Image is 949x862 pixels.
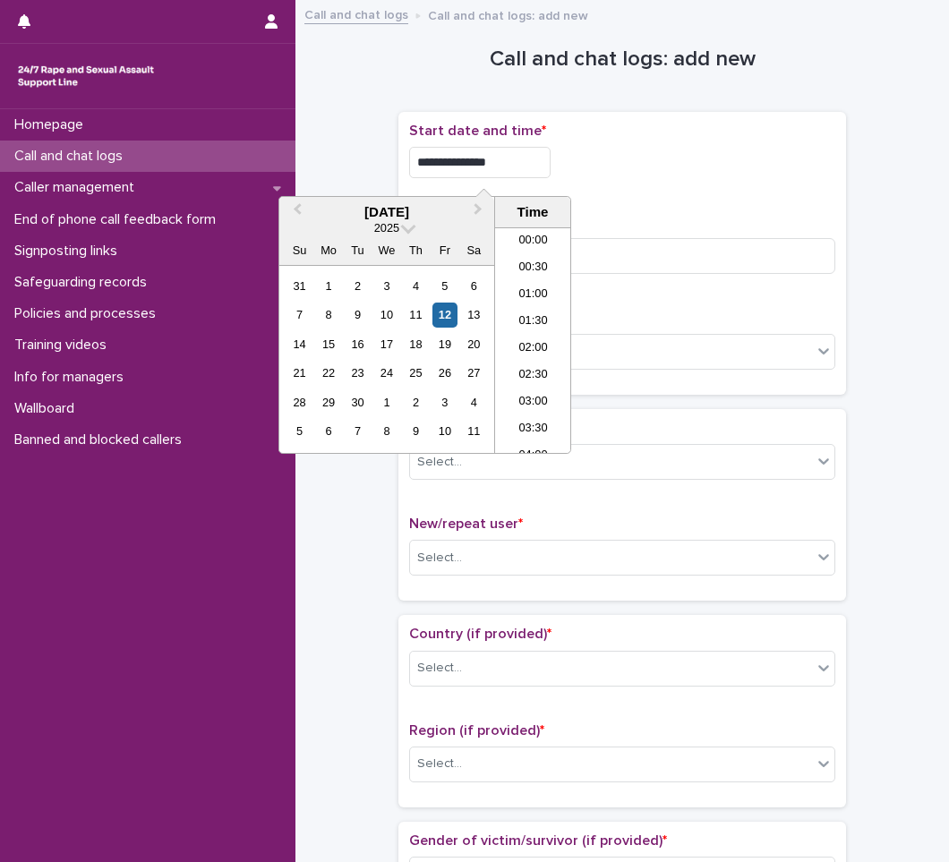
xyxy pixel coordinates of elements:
[495,389,571,416] li: 03:00
[409,124,546,138] span: Start date and time
[432,419,457,443] div: Choose Friday, October 10th, 2025
[7,243,132,260] p: Signposting links
[7,337,121,354] p: Training videos
[374,361,398,385] div: Choose Wednesday, September 24th, 2025
[462,303,486,327] div: Choose Saturday, September 13th, 2025
[409,627,551,641] span: Country (if provided)
[287,332,312,356] div: Choose Sunday, September 14th, 2025
[287,303,312,327] div: Choose Sunday, September 7th, 2025
[428,4,588,24] p: Call and chat logs: add new
[346,390,370,414] div: Choose Tuesday, September 30th, 2025
[398,47,846,73] h1: Call and chat logs: add new
[7,369,138,386] p: Info for managers
[7,274,161,291] p: Safeguarding records
[409,833,667,848] span: Gender of victim/survivor (if provided)
[404,332,428,356] div: Choose Thursday, September 18th, 2025
[374,303,398,327] div: Choose Wednesday, September 10th, 2025
[316,419,340,443] div: Choose Monday, October 6th, 2025
[287,361,312,385] div: Choose Sunday, September 21st, 2025
[495,363,571,389] li: 02:30
[316,361,340,385] div: Choose Monday, September 22nd, 2025
[404,390,428,414] div: Choose Thursday, October 2nd, 2025
[346,274,370,298] div: Choose Tuesday, September 2nd, 2025
[432,361,457,385] div: Choose Friday, September 26th, 2025
[495,416,571,443] li: 03:30
[374,419,398,443] div: Choose Wednesday, October 8th, 2025
[495,309,571,336] li: 01:30
[285,271,488,446] div: month 2025-09
[374,332,398,356] div: Choose Wednesday, September 17th, 2025
[495,282,571,309] li: 01:00
[409,723,544,738] span: Region (if provided)
[432,332,457,356] div: Choose Friday, September 19th, 2025
[287,390,312,414] div: Choose Sunday, September 28th, 2025
[404,238,428,262] div: Th
[432,303,457,327] div: Choose Friday, September 12th, 2025
[316,238,340,262] div: Mo
[7,116,98,133] p: Homepage
[495,228,571,255] li: 00:00
[7,179,149,196] p: Caller management
[281,199,310,227] button: Previous Month
[7,400,89,417] p: Wallboard
[316,303,340,327] div: Choose Monday, September 8th, 2025
[346,332,370,356] div: Choose Tuesday, September 16th, 2025
[462,332,486,356] div: Choose Saturday, September 20th, 2025
[462,238,486,262] div: Sa
[7,431,196,448] p: Banned and blocked callers
[417,453,462,472] div: Select...
[7,305,170,322] p: Policies and processes
[404,274,428,298] div: Choose Thursday, September 4th, 2025
[432,390,457,414] div: Choose Friday, October 3rd, 2025
[404,419,428,443] div: Choose Thursday, October 9th, 2025
[7,148,137,165] p: Call and chat logs
[462,361,486,385] div: Choose Saturday, September 27th, 2025
[14,58,158,94] img: rhQMoQhaT3yELyF149Cw
[495,443,571,470] li: 04:00
[374,238,398,262] div: We
[346,303,370,327] div: Choose Tuesday, September 9th, 2025
[346,419,370,443] div: Choose Tuesday, October 7th, 2025
[462,419,486,443] div: Choose Saturday, October 11th, 2025
[374,221,399,235] span: 2025
[417,549,462,568] div: Select...
[7,211,230,228] p: End of phone call feedback form
[287,274,312,298] div: Choose Sunday, August 31st, 2025
[404,303,428,327] div: Choose Thursday, September 11th, 2025
[316,332,340,356] div: Choose Monday, September 15th, 2025
[304,4,408,24] a: Call and chat logs
[409,516,523,531] span: New/repeat user
[374,274,398,298] div: Choose Wednesday, September 3rd, 2025
[374,390,398,414] div: Choose Wednesday, October 1st, 2025
[279,204,494,220] div: [DATE]
[495,255,571,282] li: 00:30
[316,274,340,298] div: Choose Monday, September 1st, 2025
[316,390,340,414] div: Choose Monday, September 29th, 2025
[417,659,462,678] div: Select...
[432,238,457,262] div: Fr
[346,238,370,262] div: Tu
[462,274,486,298] div: Choose Saturday, September 6th, 2025
[287,238,312,262] div: Su
[346,361,370,385] div: Choose Tuesday, September 23rd, 2025
[495,336,571,363] li: 02:00
[462,390,486,414] div: Choose Saturday, October 4th, 2025
[432,274,457,298] div: Choose Friday, September 5th, 2025
[500,204,566,220] div: Time
[466,199,494,227] button: Next Month
[417,755,462,773] div: Select...
[404,361,428,385] div: Choose Thursday, September 25th, 2025
[287,419,312,443] div: Choose Sunday, October 5th, 2025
